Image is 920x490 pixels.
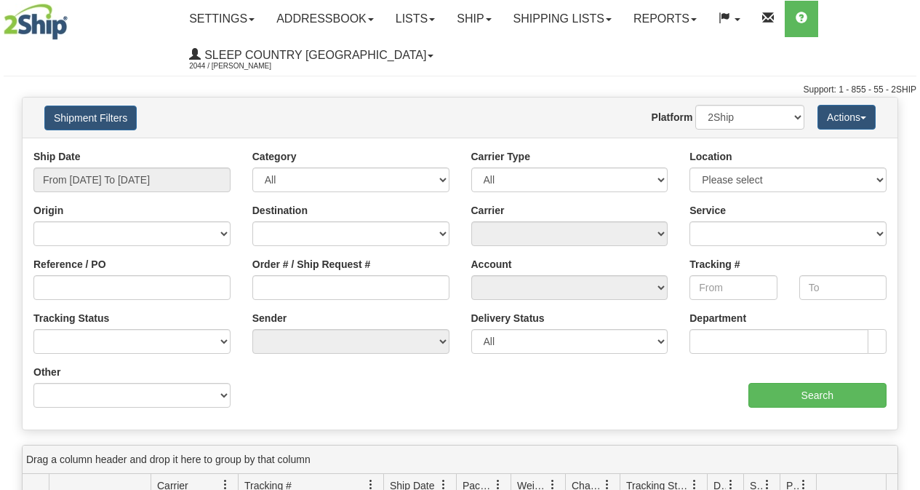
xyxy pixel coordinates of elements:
[33,257,106,272] label: Reference / PO
[385,1,446,37] a: Lists
[4,84,916,96] div: Support: 1 - 855 - 55 - 2SHIP
[689,203,726,218] label: Service
[689,275,777,300] input: From
[817,105,876,130] button: Actions
[503,1,623,37] a: Shipping lists
[178,1,265,37] a: Settings
[44,106,137,130] button: Shipment Filters
[23,446,897,474] div: grid grouping header
[189,59,298,74] span: 2044 / [PERSON_NAME]
[748,383,887,408] input: Search
[689,149,732,164] label: Location
[4,4,68,40] img: logo2044.jpg
[252,257,371,272] label: Order # / Ship Request #
[33,365,60,379] label: Other
[178,37,444,74] a: Sleep Country [GEOGRAPHIC_DATA] 2044 / [PERSON_NAME]
[623,1,708,37] a: Reports
[33,203,63,218] label: Origin
[265,1,385,37] a: Addressbook
[252,149,297,164] label: Category
[471,149,530,164] label: Carrier Type
[252,203,308,218] label: Destination
[471,311,545,325] label: Delivery Status
[799,275,887,300] input: To
[201,49,426,61] span: Sleep Country [GEOGRAPHIC_DATA]
[446,1,502,37] a: Ship
[471,257,512,272] label: Account
[689,257,740,272] label: Tracking #
[689,311,746,325] label: Department
[471,203,505,218] label: Carrier
[887,170,919,319] iframe: chat widget
[33,311,109,325] label: Tracking Status
[33,149,81,164] label: Ship Date
[652,110,693,125] label: Platform
[252,311,287,325] label: Sender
